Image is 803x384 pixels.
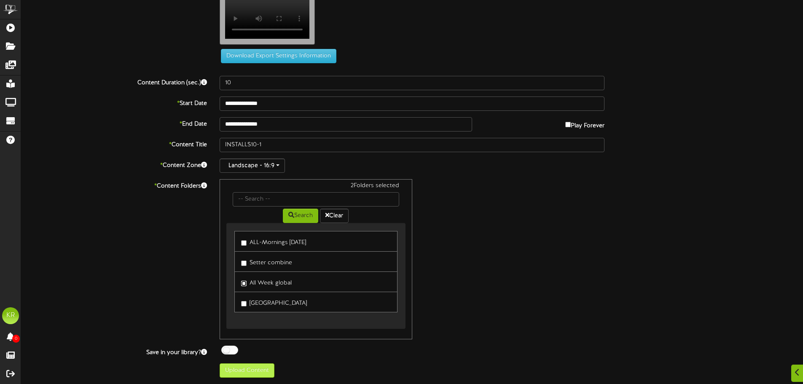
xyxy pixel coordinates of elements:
input: All Week global [241,281,247,286]
input: Title of this Content [220,138,604,152]
button: Clear [320,209,349,223]
button: Download Export Settings Information [221,49,336,63]
input: ALL-Mornings [DATE] [241,240,247,246]
span: 0 [12,335,20,343]
label: Content Title [15,138,213,149]
label: ALL-Mornings [DATE] [241,236,306,247]
label: End Date [15,117,213,129]
label: Play Forever [565,117,604,130]
label: Setter combine [241,256,292,267]
button: Upload Content [220,363,274,378]
button: Landscape - 16:9 [220,158,285,173]
input: [GEOGRAPHIC_DATA] [241,301,247,306]
input: Setter combine [241,260,247,266]
input: -- Search -- [233,192,399,207]
label: Content Zone [15,158,213,170]
button: Search [283,209,318,223]
div: 2 Folders selected [226,182,405,192]
div: KR [2,307,19,324]
label: Start Date [15,97,213,108]
label: All Week global [241,276,292,287]
a: Download Export Settings Information [217,53,336,59]
label: Save in your library? [15,346,213,357]
label: Content Duration (sec.) [15,76,213,87]
label: [GEOGRAPHIC_DATA] [241,296,307,308]
label: Content Folders [15,179,213,191]
input: Play Forever [565,122,571,127]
